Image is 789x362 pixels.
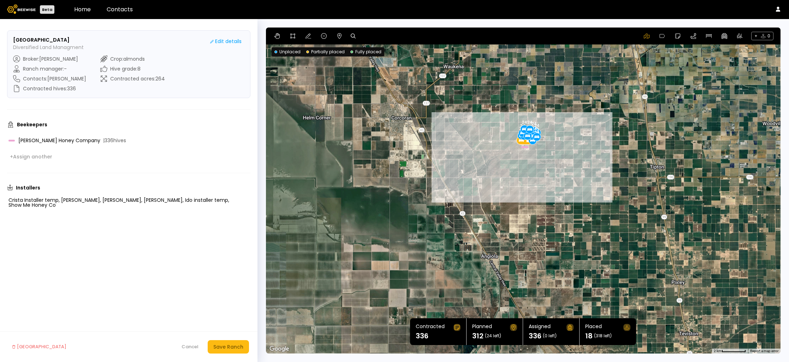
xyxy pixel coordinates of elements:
[7,196,250,209] div: Crista Installer temp, [PERSON_NAME], [PERSON_NAME], [PERSON_NAME], Ido installer temp, Show Me H...
[8,340,70,354] button: [GEOGRAPHIC_DATA]
[714,349,722,353] span: 2 km
[472,332,484,339] h1: 312
[40,5,54,14] div: Beta
[16,185,40,190] h3: Installers
[532,121,536,126] div: 24
[13,36,84,44] h3: [GEOGRAPHIC_DATA]
[13,85,86,92] div: Contracted hives : 336
[268,344,291,354] img: Google
[8,138,228,143] div: [PERSON_NAME] Honey Company
[522,120,527,125] div: 24
[7,152,55,162] button: +Assign another
[416,332,428,339] h1: 336
[8,198,239,207] div: Crista Installer temp, [PERSON_NAME], [PERSON_NAME], [PERSON_NAME], Ido installer temp, Show Me H...
[103,138,126,143] span: | 336 hives
[10,153,52,160] div: + Assign another
[750,349,778,353] a: Report a map error
[7,135,250,146] div: [PERSON_NAME] Honey Company|336hives
[529,324,551,331] div: Assigned
[485,334,501,338] span: (24 left)
[585,332,593,339] h1: 18
[213,343,243,351] div: Save Ranch
[13,44,84,51] p: Diversified Land Managment
[350,49,381,55] div: Fully placed
[13,55,86,62] div: Broker : [PERSON_NAME]
[543,334,557,338] span: (0 left)
[100,65,165,72] div: Hive grade : 8
[17,122,47,127] h3: Beekeepers
[594,334,612,338] span: (318 left)
[306,49,345,55] div: Partially placed
[529,332,541,339] h1: 336
[520,123,525,128] div: 24
[268,344,291,354] a: Open this area in Google Maps (opens a new window)
[107,5,133,13] a: Contacts
[13,75,86,82] div: Contacts : [PERSON_NAME]
[519,126,524,131] div: 24
[207,36,244,47] button: Edit details
[532,126,537,131] div: 24
[535,123,540,128] div: 24
[13,65,86,72] div: Ranch manager : -
[416,324,445,331] div: Contracted
[472,324,492,331] div: Planned
[527,120,532,125] div: 24
[208,340,249,354] button: Save Ranch
[100,75,165,82] div: Contracted acres : 264
[7,5,36,14] img: Beewise logo
[74,5,91,13] a: Home
[12,343,66,350] div: [GEOGRAPHIC_DATA]
[182,343,198,350] div: Cancel
[274,49,301,55] div: Unplaced
[100,55,165,62] div: Crop : almonds
[712,349,748,354] button: Map Scale: 2 km per 65 pixels
[178,341,202,352] button: Cancel
[210,38,242,45] div: Edit details
[534,128,539,133] div: 24
[585,324,602,331] div: Placed
[751,32,773,40] span: + 0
